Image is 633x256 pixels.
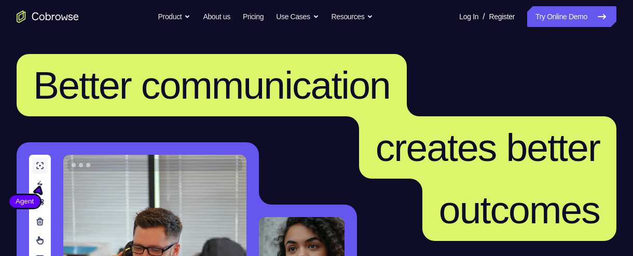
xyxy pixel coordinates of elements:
[439,188,600,232] span: outcomes
[376,126,600,169] span: creates better
[489,6,515,27] a: Register
[276,6,319,27] button: Use Cases
[332,6,374,27] button: Resources
[483,10,485,23] span: /
[203,6,230,27] a: About us
[527,6,616,27] a: Try Online Demo
[243,6,264,27] a: Pricing
[158,6,191,27] button: Product
[459,6,478,27] a: Log In
[17,10,79,23] a: Go to the home page
[33,63,390,107] span: Better communication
